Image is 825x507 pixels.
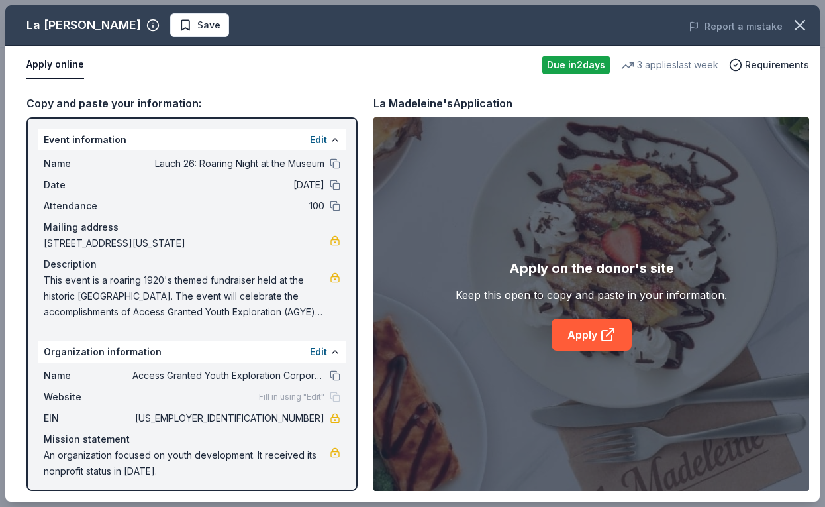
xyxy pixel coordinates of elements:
[132,368,324,384] span: Access Granted Youth Exploration Corporation
[197,17,220,33] span: Save
[44,431,340,447] div: Mission statement
[44,447,330,479] span: An organization focused on youth development. It received its nonprofit status in [DATE].
[38,341,346,363] div: Organization information
[44,177,132,193] span: Date
[132,198,324,214] span: 100
[542,56,610,74] div: Due in 2 days
[310,132,327,148] button: Edit
[310,344,327,360] button: Edit
[456,287,727,303] div: Keep this open to copy and paste in your information.
[373,95,512,112] div: La Madeleine's Application
[132,156,324,172] span: Lauch 26: Roaring Night at the Museum
[26,95,358,112] div: Copy and paste your information:
[44,272,330,320] span: This event is a roaring 1920's themed fundraiser held at the historic [GEOGRAPHIC_DATA]. The even...
[170,13,229,37] button: Save
[38,129,346,150] div: Event information
[44,156,132,172] span: Name
[44,235,330,251] span: [STREET_ADDRESS][US_STATE]
[745,57,809,73] span: Requirements
[689,19,783,34] button: Report a mistake
[132,410,324,426] span: [US_EMPLOYER_IDENTIFICATION_NUMBER]
[621,57,718,73] div: 3 applies last week
[44,389,132,405] span: Website
[552,319,632,351] a: Apply
[44,410,132,426] span: EIN
[509,258,674,279] div: Apply on the donor's site
[259,392,324,402] span: Fill in using "Edit"
[26,15,141,36] div: La [PERSON_NAME]
[44,256,340,272] div: Description
[26,51,84,79] button: Apply online
[132,177,324,193] span: [DATE]
[44,219,340,235] div: Mailing address
[44,368,132,384] span: Name
[44,198,132,214] span: Attendance
[729,57,809,73] button: Requirements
